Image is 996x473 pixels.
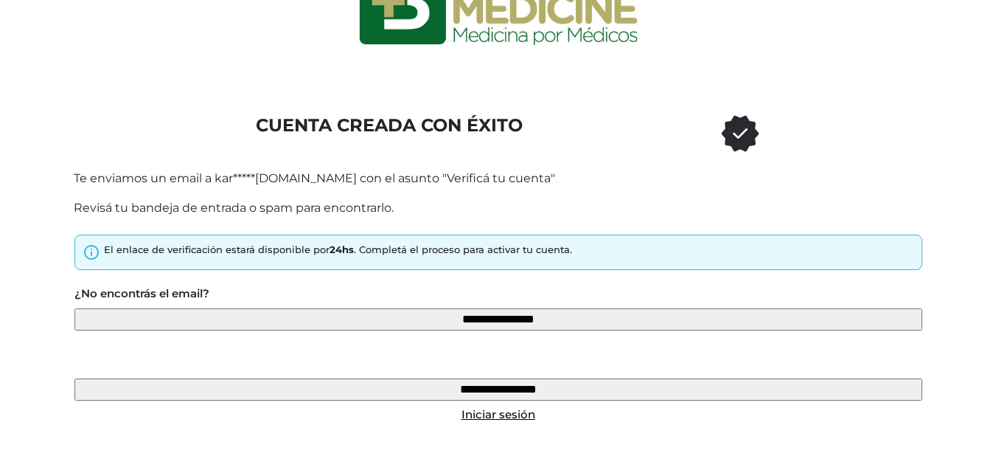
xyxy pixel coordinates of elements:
div: El enlace de verificación estará disponible por . Completá el proceso para activar tu cuenta. [104,243,572,258]
label: ¿No encontrás el email? [74,286,209,303]
a: Iniciar sesión [462,407,535,421]
strong: 24hs [330,244,354,255]
p: Te enviamos un email a kar*****[DOMAIN_NAME] con el asunto "Verificá tu cuenta" [74,170,923,187]
h1: CUENTA CREADA CON ÉXITO [214,115,565,137]
p: Revisá tu bandeja de entrada o spam para encontrarlo. [74,199,923,217]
